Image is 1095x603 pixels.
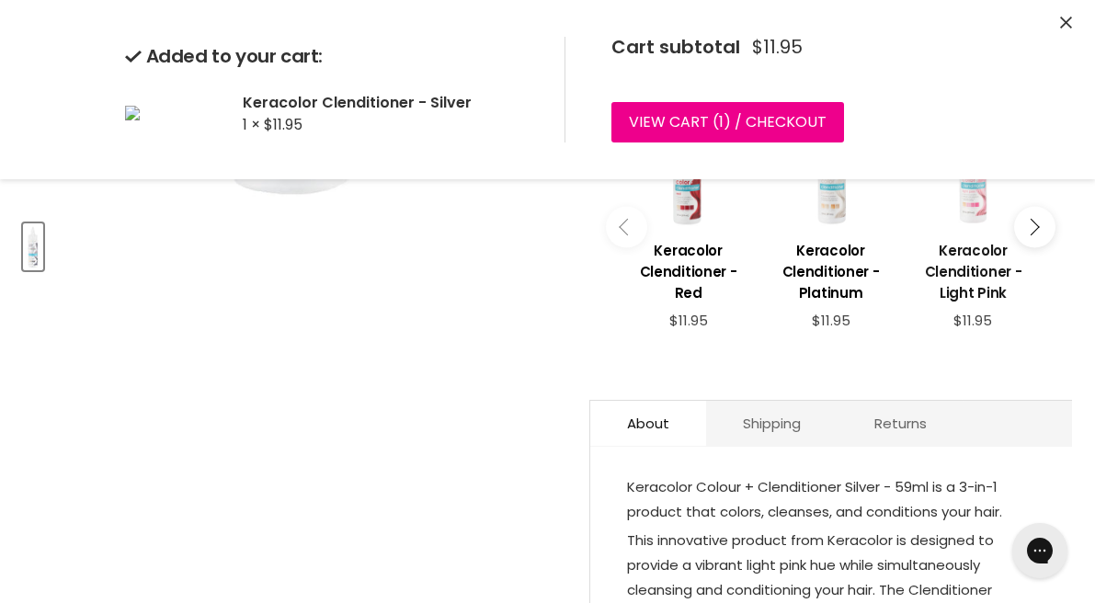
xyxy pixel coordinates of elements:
[243,93,535,112] h2: Keracolor Clenditioner - Silver
[669,311,708,330] span: $11.95
[243,114,260,135] span: 1 ×
[953,311,992,330] span: $11.95
[125,46,535,67] h2: Added to your cart:
[706,401,838,446] a: Shipping
[911,240,1035,303] h3: Keracolor Clenditioner - Light Pink
[838,401,964,446] a: Returns
[25,225,41,268] img: Keracolor Clenditioner - Silver
[911,226,1035,313] a: View product:Keracolor Clenditioner - Light Pink
[769,226,893,313] a: View product:Keracolor Clenditioner - Platinum
[20,218,566,270] div: Product thumbnails
[125,106,140,120] img: Keracolor Clenditioner - Silver
[611,102,844,142] a: View cart (1) / Checkout
[626,240,750,303] h3: Keracolor Clenditioner - Red
[752,37,803,58] span: $11.95
[1060,14,1072,33] button: Close
[812,311,850,330] span: $11.95
[590,401,706,446] a: About
[719,111,724,132] span: 1
[611,34,740,60] span: Cart subtotal
[627,474,1035,528] p: Keracolor Colour + Clenditioner Silver - 59ml is a 3-in-1 product that colors, cleanses, and cond...
[769,240,893,303] h3: Keracolor Clenditioner - Platinum
[23,223,43,270] button: Keracolor Clenditioner - Silver
[1003,517,1077,585] iframe: Gorgias live chat messenger
[264,114,302,135] span: $11.95
[626,226,750,313] a: View product:Keracolor Clenditioner - Red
